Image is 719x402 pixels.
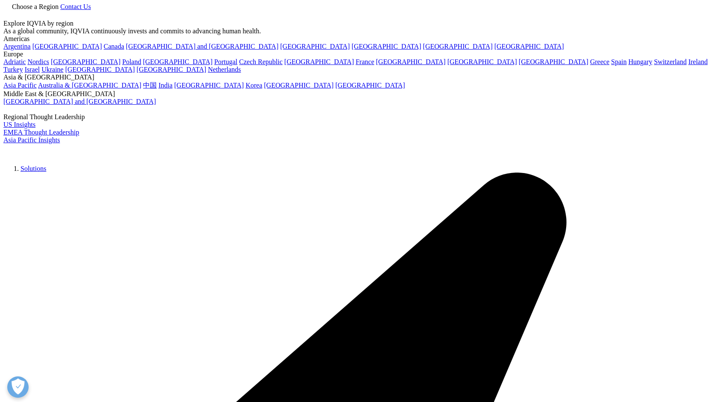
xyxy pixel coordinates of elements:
a: [GEOGRAPHIC_DATA] [280,43,350,50]
a: [GEOGRAPHIC_DATA] [447,58,517,65]
a: Nordics [27,58,49,65]
a: [GEOGRAPHIC_DATA] and [GEOGRAPHIC_DATA] [3,98,156,105]
a: Contact Us [60,3,91,10]
a: [GEOGRAPHIC_DATA] [284,58,354,65]
a: Ukraine [41,66,64,73]
a: Ireland [688,58,707,65]
div: Americas [3,35,716,43]
a: Czech Republic [239,58,283,65]
a: Australia & [GEOGRAPHIC_DATA] [38,82,141,89]
a: 中国 [143,82,157,89]
div: Middle East & [GEOGRAPHIC_DATA] [3,90,716,98]
span: Choose a Region [12,3,58,10]
a: Israel [25,66,40,73]
a: [GEOGRAPHIC_DATA] [174,82,244,89]
a: Korea [246,82,262,89]
a: [GEOGRAPHIC_DATA] [376,58,446,65]
a: Poland [122,58,141,65]
a: Canada [104,43,124,50]
a: [GEOGRAPHIC_DATA] [335,82,405,89]
a: Asia Pacific Insights [3,136,60,144]
a: [GEOGRAPHIC_DATA] [65,66,135,73]
a: [GEOGRAPHIC_DATA] and [GEOGRAPHIC_DATA] [126,43,278,50]
a: EMEA Thought Leadership [3,129,79,136]
a: Hungary [628,58,652,65]
a: Asia Pacific [3,82,37,89]
div: As a global community, IQVIA continuously invests and commits to advancing human health. [3,27,716,35]
div: Europe [3,50,716,58]
a: [GEOGRAPHIC_DATA] [264,82,333,89]
div: Regional Thought Leadership [3,113,716,121]
a: [GEOGRAPHIC_DATA] [143,58,213,65]
a: Argentina [3,43,31,50]
a: [GEOGRAPHIC_DATA] [32,43,102,50]
a: Netherlands [208,66,241,73]
a: France [356,58,374,65]
a: Spain [611,58,626,65]
a: [GEOGRAPHIC_DATA] [351,43,421,50]
div: Asia & [GEOGRAPHIC_DATA] [3,73,716,81]
a: US Insights [3,121,35,128]
button: 打开偏好 [7,376,29,398]
a: Turkey [3,66,23,73]
a: [GEOGRAPHIC_DATA] [51,58,120,65]
a: [GEOGRAPHIC_DATA] [137,66,206,73]
a: Greece [590,58,609,65]
a: [GEOGRAPHIC_DATA] [423,43,493,50]
a: [GEOGRAPHIC_DATA] [519,58,588,65]
div: Explore IQVIA by region [3,20,716,27]
a: Portugal [214,58,237,65]
a: Adriatic [3,58,26,65]
a: Solutions [20,165,46,172]
a: Switzerland [654,58,687,65]
a: [GEOGRAPHIC_DATA] [494,43,564,50]
a: India [158,82,172,89]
